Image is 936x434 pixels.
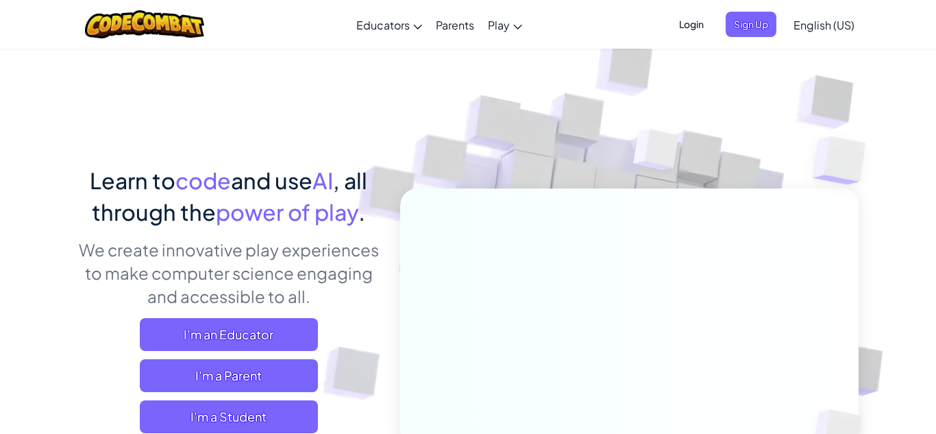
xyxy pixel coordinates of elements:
[481,6,529,43] a: Play
[488,18,510,32] span: Play
[356,18,410,32] span: Educators
[358,198,365,226] span: .
[231,167,312,194] span: and use
[726,12,776,37] button: Sign Up
[140,359,318,392] a: I'm a Parent
[140,318,318,351] a: I'm an Educator
[85,10,205,38] img: CodeCombat logo
[90,167,175,194] span: Learn to
[785,103,904,219] img: Overlap cubes
[140,400,318,433] button: I'm a Student
[608,102,706,204] img: Overlap cubes
[429,6,481,43] a: Parents
[77,238,380,308] p: We create innovative play experiences to make computer science engaging and accessible to all.
[349,6,429,43] a: Educators
[312,167,333,194] span: AI
[175,167,231,194] span: code
[787,6,861,43] a: English (US)
[216,198,358,226] span: power of play
[793,18,854,32] span: English (US)
[671,12,712,37] button: Login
